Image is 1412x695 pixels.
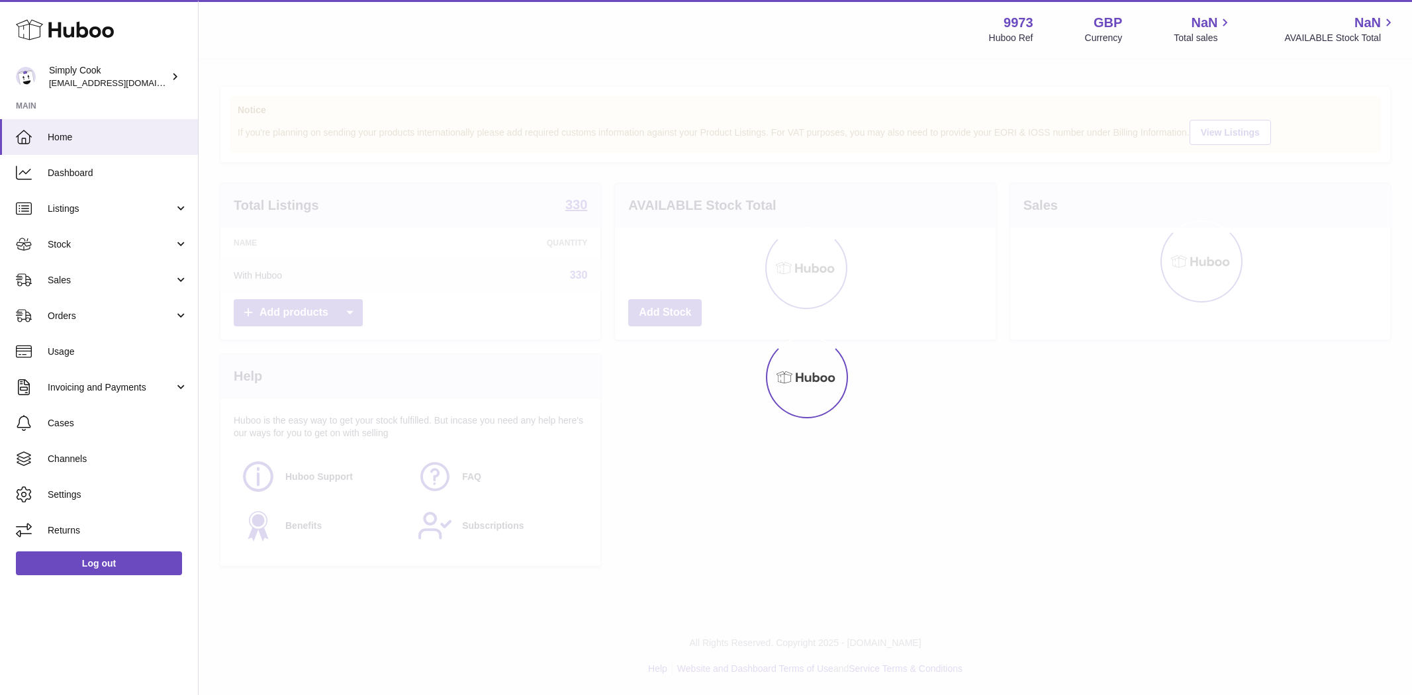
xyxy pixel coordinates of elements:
a: NaN AVAILABLE Stock Total [1284,14,1396,44]
span: Stock [48,238,174,251]
span: Channels [48,453,188,465]
span: Usage [48,346,188,358]
span: AVAILABLE Stock Total [1284,32,1396,44]
span: Dashboard [48,167,188,179]
span: Settings [48,488,188,501]
span: Home [48,131,188,144]
a: Log out [16,551,182,575]
span: Sales [48,274,174,287]
span: NaN [1354,14,1381,32]
div: Simply Cook [49,64,168,89]
img: internalAdmin-9973@internal.huboo.com [16,67,36,87]
span: Cases [48,417,188,430]
div: Huboo Ref [989,32,1033,44]
span: Total sales [1174,32,1233,44]
span: Orders [48,310,174,322]
span: [EMAIL_ADDRESS][DOMAIN_NAME] [49,77,195,88]
span: Returns [48,524,188,537]
div: Currency [1085,32,1123,44]
span: NaN [1191,14,1217,32]
strong: 9973 [1004,14,1033,32]
strong: GBP [1094,14,1122,32]
a: NaN Total sales [1174,14,1233,44]
span: Invoicing and Payments [48,381,174,394]
span: Listings [48,203,174,215]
